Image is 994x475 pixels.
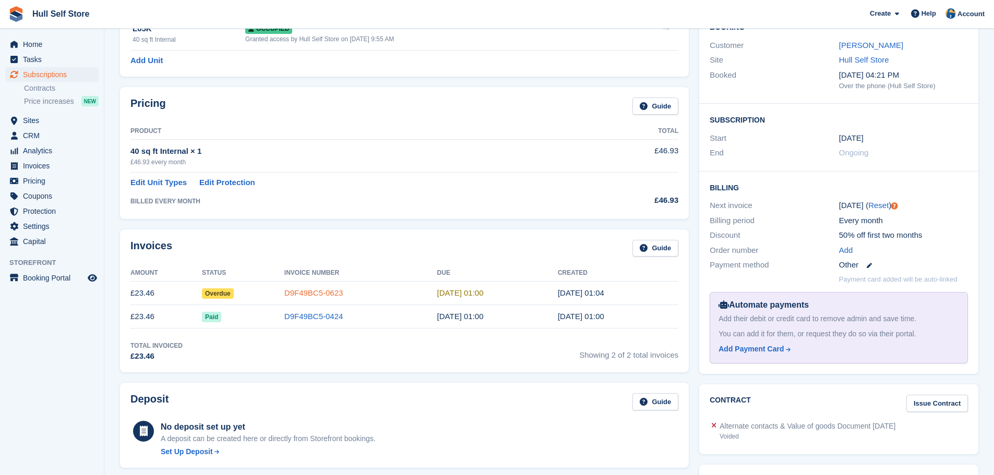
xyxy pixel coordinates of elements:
[839,132,864,144] time: 2025-07-23 00:00:00 UTC
[133,35,245,44] div: 40 sq ft Internal
[590,123,678,140] th: Total
[130,55,163,67] a: Add Unit
[590,139,678,172] td: £46.93
[130,123,590,140] th: Product
[23,189,86,203] span: Coupons
[710,114,968,125] h2: Subscription
[718,344,784,355] div: Add Payment Card
[839,69,968,81] div: [DATE] 04:21 PM
[710,40,839,52] div: Customer
[23,128,86,143] span: CRM
[23,234,86,249] span: Capital
[23,52,86,67] span: Tasks
[945,8,956,19] img: Hull Self Store
[710,395,751,412] h2: Contract
[8,6,24,22] img: stora-icon-8386f47178a22dfd0bd8f6a31ec36ba5ce8667c1dd55bd0f319d3a0aa187defe.svg
[23,113,86,128] span: Sites
[130,265,202,282] th: Amount
[5,143,99,158] a: menu
[23,143,86,158] span: Analytics
[130,350,183,362] div: £23.46
[23,37,86,52] span: Home
[23,159,86,173] span: Invoices
[957,9,985,19] span: Account
[199,177,255,189] a: Edit Protection
[632,393,678,410] a: Guide
[710,69,839,91] div: Booked
[81,96,99,106] div: NEW
[245,34,623,44] div: Granted access by Hull Self Store on [DATE] 9:55 AM
[720,432,895,441] div: Voided
[28,5,93,22] a: Hull Self Store
[718,299,959,311] div: Automate payments
[839,200,968,212] div: [DATE] ( )
[23,67,86,82] span: Subscriptions
[161,433,376,444] p: A deposit can be created here or directly from Storefront bookings.
[23,174,86,188] span: Pricing
[24,96,74,106] span: Price increases
[839,41,903,50] a: [PERSON_NAME]
[130,240,172,257] h2: Invoices
[839,215,968,227] div: Every month
[23,219,86,234] span: Settings
[23,204,86,218] span: Protection
[130,282,202,305] td: £23.46
[24,83,99,93] a: Contracts
[202,312,221,322] span: Paid
[710,200,839,212] div: Next invoice
[161,446,376,457] a: Set Up Deposit
[632,240,678,257] a: Guide
[710,147,839,159] div: End
[5,189,99,203] a: menu
[839,229,968,241] div: 50% off first two months
[5,128,99,143] a: menu
[5,219,99,234] a: menu
[130,393,169,410] h2: Deposit
[710,245,839,257] div: Order number
[437,288,484,297] time: 2025-08-24 00:00:00 UTC
[202,265,284,282] th: Status
[161,446,213,457] div: Set Up Deposit
[5,271,99,285] a: menu
[906,395,968,412] a: Issue Contract
[839,274,957,285] p: Payment card added will be auto-linked
[437,265,558,282] th: Due
[130,145,590,157] div: 40 sq ft Internal × 1
[130,197,590,206] div: BILLED EVERY MONTH
[5,52,99,67] a: menu
[133,23,245,35] div: L05K
[5,234,99,249] a: menu
[5,37,99,52] a: menu
[718,328,959,339] div: You can add it for them, or request they do so via their portal.
[839,81,968,91] div: Over the phone (Hull Self Store)
[558,312,604,321] time: 2025-07-23 00:00:53 UTC
[5,159,99,173] a: menu
[284,265,437,282] th: Invoice Number
[23,271,86,285] span: Booking Portal
[839,55,889,64] a: Hull Self Store
[710,215,839,227] div: Billing period
[718,344,955,355] a: Add Payment Card
[710,54,839,66] div: Site
[130,341,183,350] div: Total Invoiced
[130,305,202,328] td: £23.46
[284,288,343,297] a: D9F49BC5-0623
[710,229,839,241] div: Discount
[5,67,99,82] a: menu
[870,8,891,19] span: Create
[5,204,99,218] a: menu
[839,245,853,257] a: Add
[718,313,959,324] div: Add their debit or credit card to remove admin and save time.
[710,182,968,192] h2: Billing
[161,421,376,433] div: No deposit set up yet
[24,95,99,107] a: Price increases NEW
[921,8,936,19] span: Help
[710,259,839,271] div: Payment method
[579,341,678,362] span: Showing 2 of 2 total invoices
[839,259,968,271] div: Other
[437,312,484,321] time: 2025-07-24 00:00:00 UTC
[9,258,104,268] span: Storefront
[632,98,678,115] a: Guide
[710,132,839,144] div: Start
[890,201,899,211] div: Tooltip anchor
